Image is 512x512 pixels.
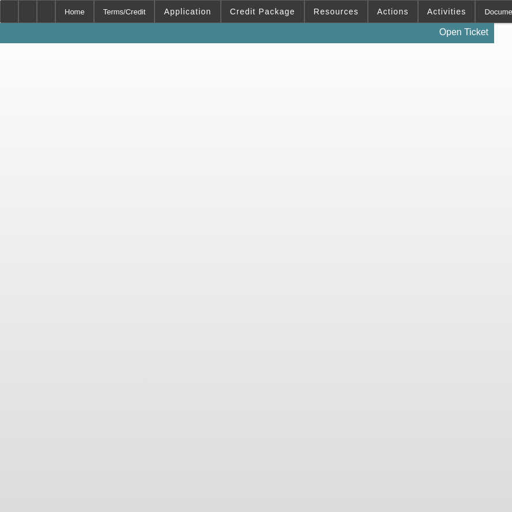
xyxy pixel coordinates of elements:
[435,22,493,42] a: Open Ticket
[377,7,409,16] span: Actions
[368,1,417,22] button: Actions
[230,7,295,16] span: Credit Package
[314,7,359,16] span: Resources
[164,7,211,16] span: Application
[305,1,367,22] button: Resources
[427,7,466,16] span: Activities
[155,1,220,22] button: Application
[221,1,304,22] button: Credit Package
[419,1,475,22] button: Activities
